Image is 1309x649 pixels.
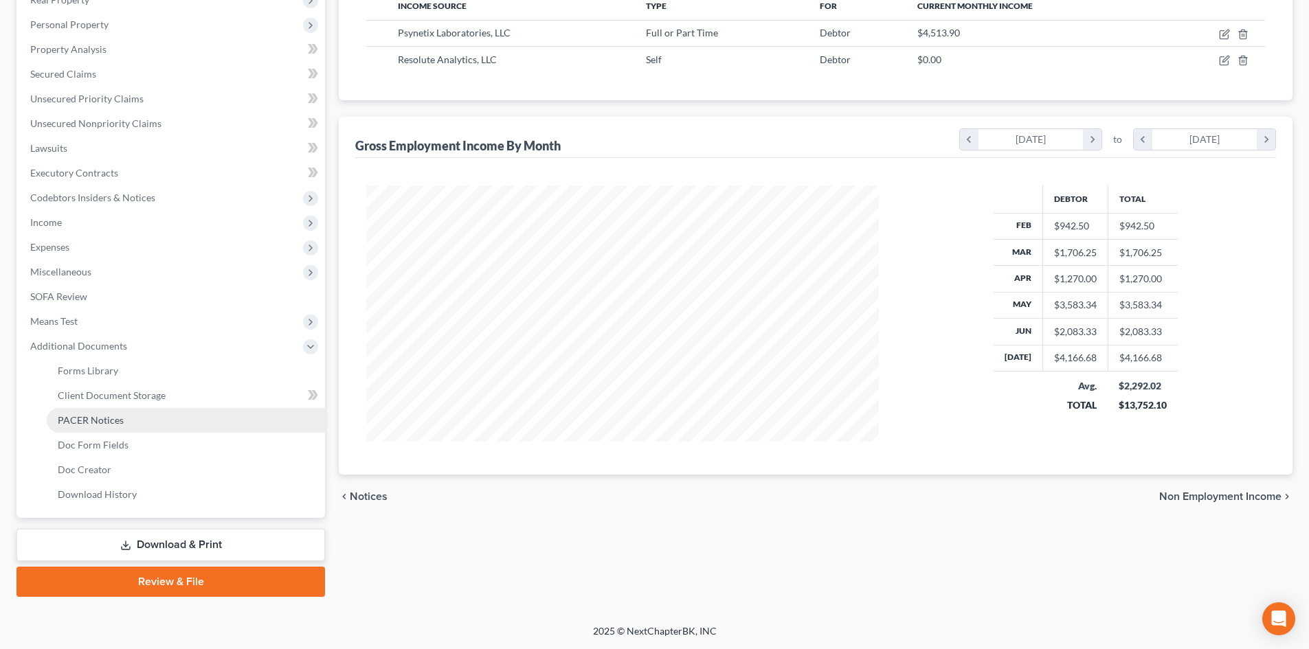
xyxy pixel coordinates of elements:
th: Total [1108,185,1178,213]
td: $1,270.00 [1108,266,1178,292]
div: 2025 © NextChapterBK, INC [263,624,1047,649]
span: Expenses [30,241,69,253]
span: Forms Library [58,365,118,376]
div: [DATE] [978,129,1084,150]
span: Notices [350,491,388,502]
span: Personal Property [30,19,109,30]
td: $2,083.33 [1108,319,1178,345]
div: TOTAL [1053,398,1097,412]
div: $1,706.25 [1054,246,1097,260]
a: Property Analysis [19,37,325,62]
i: chevron_right [1282,491,1293,502]
span: PACER Notices [58,414,124,426]
div: $3,583.34 [1054,298,1097,312]
a: Doc Creator [47,457,325,482]
span: Income Source [398,1,467,11]
span: Client Document Storage [58,389,166,401]
div: $942.50 [1054,219,1097,233]
div: $4,166.68 [1054,351,1097,365]
th: May [994,292,1043,318]
div: $2,292.02 [1119,379,1167,393]
i: chevron_left [1134,129,1152,150]
a: Doc Form Fields [47,433,325,457]
span: Unsecured Priority Claims [30,93,144,104]
i: chevron_left [339,491,350,502]
a: SOFA Review [19,284,325,309]
span: Self [646,54,662,65]
span: Executory Contracts [30,167,118,179]
span: Secured Claims [30,68,96,80]
span: Doc Creator [58,464,111,475]
i: chevron_right [1257,129,1275,150]
th: Apr [994,266,1043,292]
th: Debtor [1042,185,1108,213]
span: Income [30,216,62,228]
div: $1,270.00 [1054,272,1097,286]
td: $3,583.34 [1108,292,1178,318]
a: Download History [47,482,325,507]
span: Psynetix Laboratories, LLC [398,27,511,38]
span: $0.00 [917,54,941,65]
span: Debtor [820,54,851,65]
th: [DATE] [994,345,1043,371]
div: Avg. [1053,379,1097,393]
span: Miscellaneous [30,266,91,277]
span: Additional Documents [30,340,127,352]
td: $942.50 [1108,213,1178,239]
span: $4,513.90 [917,27,960,38]
span: Download History [58,488,137,500]
span: For [820,1,837,11]
th: Feb [994,213,1043,239]
span: Resolute Analytics, LLC [398,54,497,65]
span: Property Analysis [30,43,107,55]
span: Full or Part Time [646,27,718,38]
span: Debtor [820,27,851,38]
i: chevron_right [1083,129,1101,150]
a: Executory Contracts [19,161,325,185]
a: Review & File [16,567,325,597]
button: chevron_left Notices [339,491,388,502]
td: $1,706.25 [1108,239,1178,265]
th: Mar [994,239,1043,265]
div: [DATE] [1152,129,1257,150]
span: Non Employment Income [1159,491,1282,502]
td: $4,166.68 [1108,345,1178,371]
span: Current Monthly Income [917,1,1033,11]
div: Gross Employment Income By Month [355,137,561,154]
a: Lawsuits [19,136,325,161]
a: Forms Library [47,358,325,383]
span: Means Test [30,315,78,327]
a: Download & Print [16,529,325,561]
span: Lawsuits [30,142,67,154]
div: $13,752.10 [1119,398,1167,412]
span: SOFA Review [30,291,87,302]
span: Doc Form Fields [58,439,128,451]
a: PACER Notices [47,408,325,433]
div: $2,083.33 [1054,325,1097,339]
a: Unsecured Nonpriority Claims [19,111,325,136]
a: Client Document Storage [47,383,325,408]
span: Type [646,1,667,11]
div: Open Intercom Messenger [1262,602,1295,635]
th: Jun [994,319,1043,345]
a: Secured Claims [19,62,325,87]
button: Non Employment Income chevron_right [1159,491,1293,502]
a: Unsecured Priority Claims [19,87,325,111]
span: Codebtors Insiders & Notices [30,192,155,203]
span: Unsecured Nonpriority Claims [30,117,161,129]
span: to [1113,133,1122,146]
i: chevron_left [960,129,978,150]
